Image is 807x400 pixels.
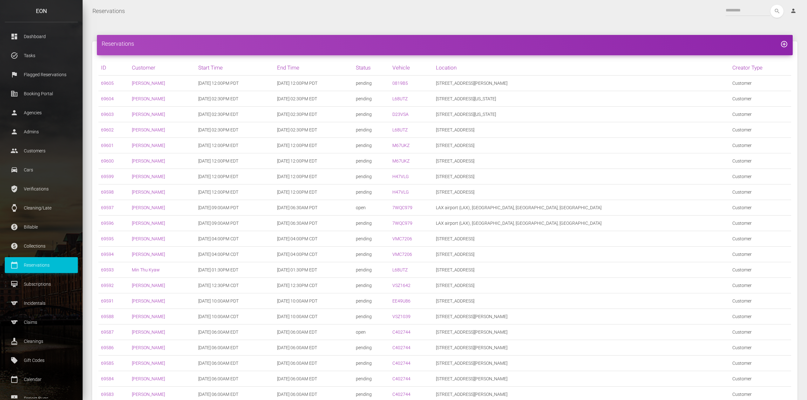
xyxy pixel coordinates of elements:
p: Claims [10,317,73,327]
p: Verifications [10,184,73,194]
a: [PERSON_NAME] [132,81,165,86]
td: [DATE] 12:00PM EDT [196,153,275,169]
td: Customer [730,184,791,200]
a: person [785,5,802,17]
td: [STREET_ADDRESS][PERSON_NAME] [433,340,730,356]
a: 7WQC979 [392,205,412,210]
p: Cleanings [10,337,73,346]
a: dashboard Dashboard [5,29,78,44]
td: [STREET_ADDRESS][US_STATE] [433,91,730,107]
a: C402744 [392,392,410,397]
td: [STREET_ADDRESS] [433,122,730,138]
a: calendar_today Calendar [5,371,78,387]
a: C402744 [392,345,410,350]
th: Start Time [196,60,275,76]
td: Customer [730,200,791,216]
a: 69603 [101,112,114,117]
td: open [353,200,390,216]
td: Customer [730,107,791,122]
td: [STREET_ADDRESS][PERSON_NAME] [433,76,730,91]
a: [PERSON_NAME] [132,392,165,397]
th: Vehicle [390,60,433,76]
th: Status [353,60,390,76]
td: [STREET_ADDRESS] [433,169,730,184]
td: [STREET_ADDRESS] [433,138,730,153]
td: [STREET_ADDRESS] [433,153,730,169]
td: [STREET_ADDRESS] [433,278,730,293]
p: Billable [10,222,73,232]
a: M67UKZ [392,158,410,163]
td: pending [353,278,390,293]
td: [DATE] 12:00PM EDT [275,184,353,200]
td: [DATE] 06:00AM EDT [275,340,353,356]
th: ID [98,60,129,76]
a: 69585 [101,361,114,366]
a: H47VLG [392,174,409,179]
td: Customer [730,122,791,138]
a: VMC7206 [392,236,412,241]
a: Reservations [92,3,125,19]
th: Location [433,60,730,76]
p: Cars [10,165,73,175]
td: [DATE] 06:00AM EDT [275,371,353,387]
td: [STREET_ADDRESS][US_STATE] [433,107,730,122]
td: [DATE] 06:30AM PDT [275,200,353,216]
td: pending [353,76,390,91]
a: 69605 [101,81,114,86]
td: pending [353,309,390,324]
p: Booking Portal [10,89,73,98]
td: [STREET_ADDRESS] [433,247,730,262]
a: verified_user Verifications [5,181,78,197]
td: [DATE] 10:00AM PDT [275,293,353,309]
a: [PERSON_NAME] [132,345,165,350]
td: [DATE] 12:30PM CDT [196,278,275,293]
td: [DATE] 06:00AM EDT [196,371,275,387]
p: Tasks [10,51,73,60]
td: [STREET_ADDRESS][PERSON_NAME] [433,309,730,324]
a: 69592 [101,283,114,288]
a: 69593 [101,267,114,272]
a: [PERSON_NAME] [132,361,165,366]
a: people Customers [5,143,78,159]
td: Customer [730,278,791,293]
a: D23VSA [392,112,409,117]
a: drive_eta Cars [5,162,78,178]
td: pending [353,169,390,184]
a: corporate_fare Booking Portal [5,86,78,102]
td: Customer [730,91,791,107]
i: search [770,5,783,18]
a: L68UTZ [392,267,408,272]
a: cleaning_services Cleanings [5,333,78,349]
a: 69587 [101,330,114,335]
a: C402744 [392,361,410,366]
td: [DATE] 12:00PM EDT [196,184,275,200]
a: 0819B5 [392,81,408,86]
td: Customer [730,262,791,278]
a: 69602 [101,127,114,132]
a: 69604 [101,96,114,101]
th: End Time [275,60,353,76]
p: Flagged Reservations [10,70,73,79]
a: L68UTZ [392,127,408,132]
td: [STREET_ADDRESS][PERSON_NAME] [433,356,730,371]
td: [DATE] 04:00PM CDT [275,231,353,247]
a: [PERSON_NAME] [132,236,165,241]
a: 69583 [101,392,114,397]
td: [STREET_ADDRESS][PERSON_NAME] [433,324,730,340]
td: [STREET_ADDRESS] [433,231,730,247]
td: pending [353,293,390,309]
p: Reservations [10,260,73,270]
i: add_circle_outline [780,40,788,48]
a: H47VLG [392,190,409,195]
p: Calendar [10,375,73,384]
td: [DATE] 10:00AM CDT [196,309,275,324]
th: Customer [129,60,195,76]
td: [DATE] 06:00AM EDT [196,356,275,371]
a: flag Flagged Reservations [5,67,78,83]
td: [DATE] 06:00AM EDT [275,356,353,371]
td: pending [353,138,390,153]
a: 69588 [101,314,114,319]
td: [DATE] 01:30PM EDT [196,262,275,278]
a: 69594 [101,252,114,257]
a: 69586 [101,345,114,350]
